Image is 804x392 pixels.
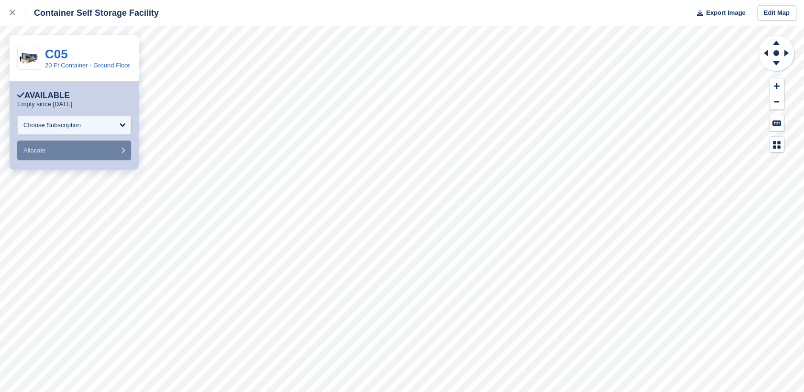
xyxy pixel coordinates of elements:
[691,5,746,21] button: Export Image
[25,7,159,19] div: Container Self Storage Facility
[23,147,45,154] span: Allocate
[45,47,68,61] a: C05
[17,91,70,100] div: Available
[45,62,130,69] a: 20 Ft Container - Ground Floor
[770,78,784,94] button: Zoom In
[18,50,40,67] img: 20-ft-container%20(1).jpg
[706,8,745,18] span: Export Image
[23,120,81,130] div: Choose Subscription
[17,141,131,160] button: Allocate
[770,94,784,110] button: Zoom Out
[17,100,72,108] p: Empty since [DATE]
[757,5,796,21] a: Edit Map
[770,115,784,131] button: Keyboard Shortcuts
[770,137,784,152] button: Map Legend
